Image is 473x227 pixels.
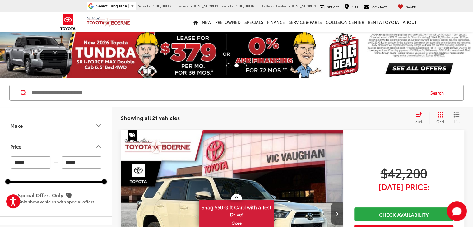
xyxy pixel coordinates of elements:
[415,118,422,124] span: Sort
[287,3,316,8] span: [PHONE_NUMBER]
[287,12,324,32] a: Service & Parts: Opens in a new tab
[396,3,418,10] a: My Saved Vehicles
[449,112,464,124] button: List View
[95,122,102,129] div: Make
[200,201,273,220] span: Snag $50 Gift Card with a Test Drive!
[56,12,80,32] img: Toyota
[362,3,388,10] a: Contact
[128,4,129,8] span: ​
[372,5,387,9] span: Contact
[147,3,176,8] span: [PHONE_NUMBER]
[406,5,416,9] span: Saved
[52,160,60,165] span: —
[95,143,102,150] div: Price
[429,112,449,124] button: Grid View
[8,190,104,210] label: Special Offers Only
[230,3,259,8] span: [PHONE_NUMBER]
[96,4,134,8] a: Select Language​
[318,3,341,10] a: Service
[243,12,265,32] a: Specials
[86,17,131,28] img: Vic Vaughan Toyota of Boerne
[436,119,444,124] span: Grid
[265,12,287,32] a: Finance
[62,156,101,169] input: maximum Buy price
[331,203,343,225] button: Next image
[96,4,127,8] span: Select Language
[31,85,424,100] input: Search by Make, Model, or Keyword
[352,5,359,9] span: Map
[262,3,286,8] span: Collision Center
[424,85,453,100] button: Search
[354,207,453,221] a: Check Availability
[189,3,218,8] span: [PHONE_NUMBER]
[412,112,429,124] button: Select sort value
[121,114,180,121] span: Showing all 21 vehicles
[354,165,453,180] span: $42,200
[327,5,340,9] span: Service
[221,3,229,8] span: Parts
[401,12,419,32] a: About
[0,115,112,136] button: MakeMake
[138,3,146,8] span: Sales
[447,201,467,221] button: Toggle Chat Window
[10,123,23,128] div: Make
[200,12,213,32] a: New
[18,200,104,204] p: Only show vehicles with special offers
[354,183,453,190] span: [DATE] Price:
[11,156,50,169] input: minimum Buy price
[324,12,366,32] a: Collision Center
[10,143,21,149] div: Price
[178,3,188,8] span: Service
[447,201,467,221] svg: Start Chat
[0,136,112,156] button: PricePrice
[366,12,401,32] a: Rent a Toyota
[130,4,134,8] span: ▼
[453,118,460,124] span: List
[192,12,200,32] a: Home
[213,12,243,32] a: Pre-Owned
[343,3,360,10] a: Map
[10,102,20,108] div: Year
[128,130,137,142] span: Special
